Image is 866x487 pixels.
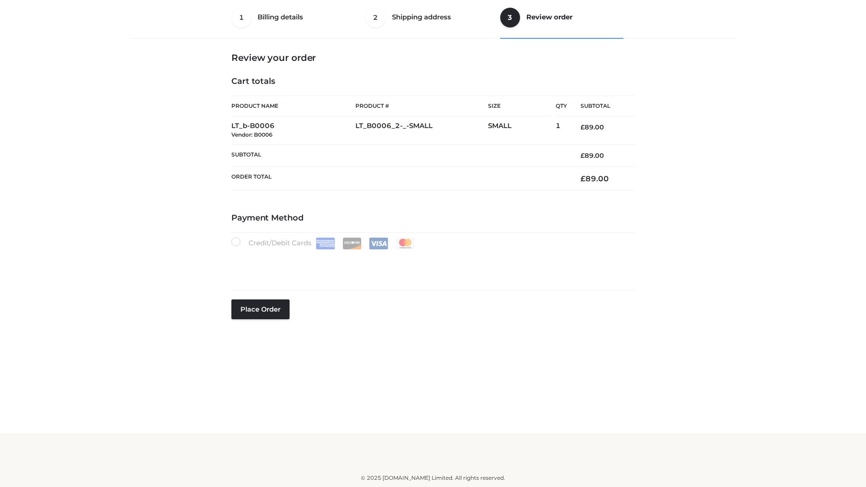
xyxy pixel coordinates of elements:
span: £ [580,174,585,183]
small: Vendor: B0006 [231,131,272,138]
img: Mastercard [396,238,415,249]
div: © 2025 [DOMAIN_NAME] Limited. All rights reserved. [134,473,732,482]
bdi: 89.00 [580,123,604,131]
img: Visa [369,238,388,249]
th: Qty [556,96,567,116]
th: Product Name [231,96,355,116]
bdi: 89.00 [580,174,609,183]
th: Order Total [231,167,567,191]
h4: Cart totals [231,77,635,87]
iframe: Secure payment input frame [230,248,633,280]
img: Amex [316,238,335,249]
td: 1 [556,116,567,145]
td: LT_B0006_2-_-SMALL [355,116,488,145]
td: LT_b-B0006 [231,116,355,145]
th: Size [488,96,551,116]
bdi: 89.00 [580,152,604,160]
label: Credit/Debit Cards [231,237,416,249]
h3: Review your order [231,52,635,63]
td: SMALL [488,116,556,145]
button: Place order [231,299,290,319]
span: £ [580,152,585,160]
th: Subtotal [567,96,635,116]
span: £ [580,123,585,131]
th: Product # [355,96,488,116]
th: Subtotal [231,144,567,166]
h4: Payment Method [231,213,635,223]
img: Discover [342,238,362,249]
